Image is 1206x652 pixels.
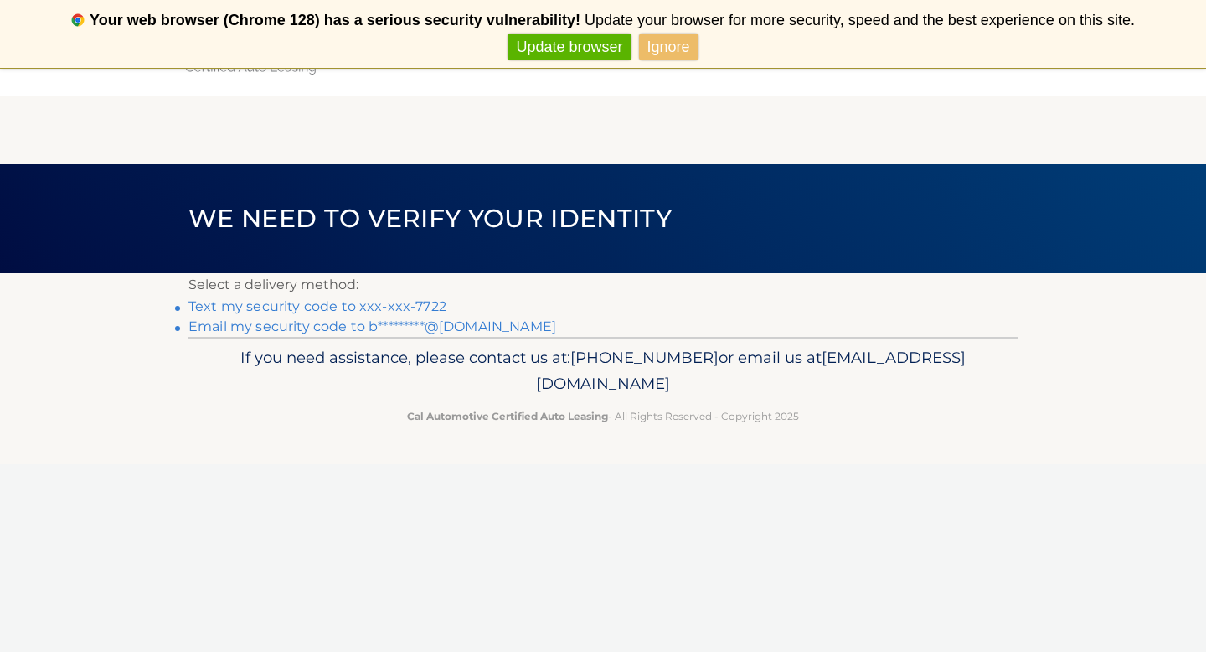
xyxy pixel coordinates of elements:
a: Update browser [508,34,631,61]
p: - All Rights Reserved - Copyright 2025 [199,407,1007,425]
a: Email my security code to b*********@[DOMAIN_NAME] [188,318,556,334]
strong: Cal Automotive Certified Auto Leasing [407,410,608,422]
span: Update your browser for more security, speed and the best experience on this site. [585,12,1135,28]
span: We need to verify your identity [188,203,672,234]
p: Select a delivery method: [188,273,1018,297]
span: [PHONE_NUMBER] [570,348,719,367]
a: Ignore [639,34,698,61]
b: Your web browser (Chrome 128) has a serious security vulnerability! [90,12,580,28]
a: Text my security code to xxx-xxx-7722 [188,298,446,314]
p: If you need assistance, please contact us at: or email us at [199,344,1007,398]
